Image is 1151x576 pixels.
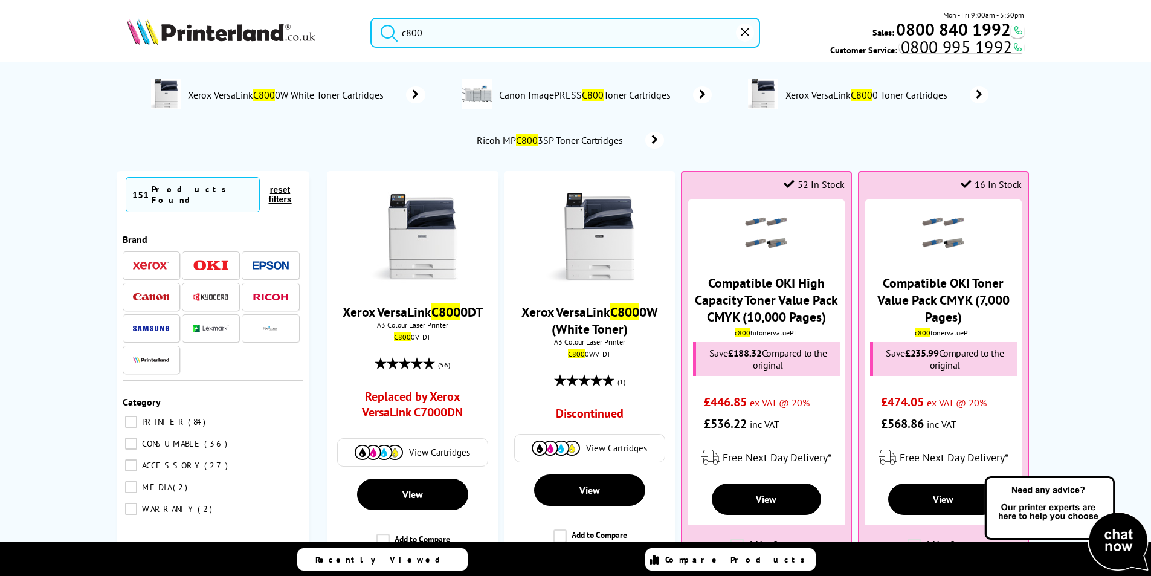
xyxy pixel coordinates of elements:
[193,260,229,271] img: OKI
[344,445,482,460] a: View Cartridges
[133,326,169,331] img: Samsung
[665,554,811,565] span: Compare Products
[133,293,169,301] img: Canon
[900,450,1008,464] span: Free Next Day Delivery*
[693,342,840,376] div: Save Compared to the original
[748,79,778,109] img: C8000V_DT-conspage.jpg
[610,303,639,320] mark: C800
[750,418,779,430] span: inc VAT
[349,389,476,426] a: Replaced by Xerox VersaLink C7000DN
[1011,24,1024,38] div: Call: 0800 840 1992
[896,18,1011,40] b: 0800 840 1992
[253,294,289,300] img: Ricoh
[260,184,300,205] button: reset filters
[151,79,181,109] img: C8000V_DT-conspage.jpg
[188,416,208,427] span: 84
[253,261,289,270] img: Epson
[193,325,229,332] img: Lexmark
[877,274,1010,325] a: Compatible OKI Toner Value Pack CMYK (7,000 Pages)
[297,548,468,571] a: Recently Viewed
[133,357,169,363] img: Printerland
[204,460,231,471] span: 27
[123,542,166,554] span: Paper Size
[132,189,149,201] span: 151
[125,503,137,515] input: WARRANTY 2
[367,192,458,283] img: Xerox-C8000DT-Front-Facing-Small.jpg
[870,342,1017,376] div: Save Compared to the original
[521,441,659,456] a: View Cartridges
[139,438,203,449] span: CONSUMABLE
[888,484,998,515] a: View
[582,89,604,101] mark: C800
[139,482,172,493] span: MEDIA
[899,41,1024,53] div: Call: 0800 995 1992
[712,484,822,515] a: View
[872,27,894,38] span: Sales:
[498,89,675,101] span: Canon ImagePRESS Toner Cartridges
[556,406,624,422] p: Discontinued
[123,233,147,245] span: Brand
[927,396,987,409] span: ex VAT @ 20%
[915,328,930,337] mark: c800
[851,89,872,101] mark: C800
[357,479,468,510] a: View
[476,134,628,146] span: Ricoh MP 3SP Toner Cartridges
[370,18,760,48] input: Search product or brand
[402,488,423,500] span: View
[922,212,964,254] img: oki-c310-compat-bundle-small.png
[568,349,585,358] mark: C800
[881,416,924,432] span: £568.86
[868,328,1019,337] div: tonervaluePL
[704,416,747,432] span: £536.22
[315,554,453,565] span: Recently Viewed
[152,184,254,205] div: Products Found
[730,539,804,561] label: Add to Compare
[521,303,658,337] a: Xerox VersaLinkC8000W (White Toner)
[343,303,483,320] a: Xerox VersaLinkC8000DT
[894,24,1011,35] a: 0800 840 1992
[173,482,190,493] span: 2
[139,416,187,427] span: PRINTER
[139,460,203,471] span: ACCESSORY
[943,9,1024,21] span: Mon - Fri 9:00am - 5:30pm
[728,347,762,359] span: £188.32
[881,394,924,410] span: £474.05
[784,89,952,101] span: Xerox VersaLink 0 Toner Cartridges
[333,320,492,329] span: A3 Colour Laser Printer
[198,503,215,514] span: 2
[125,481,137,493] input: MEDIA 2
[905,347,939,359] span: £235.99
[355,445,403,460] img: Cartridges
[933,493,953,505] span: View
[1012,41,1024,53] img: Wcc6AAAAAElFTkSuQmCC
[204,438,230,449] span: 36
[532,441,580,456] img: Cartridges
[695,274,838,325] a: Compatible OKI High Capacity Toner Value Pack CMYK (10,000 Pages)
[830,41,1024,56] span: Customer Service:
[187,89,389,101] span: Xerox VersaLink 0W White Toner Cartridges
[982,474,1151,574] img: Open Live Chat window
[336,332,489,341] div: 0V_DT
[756,493,776,505] span: View
[723,450,831,464] span: Free Next Day Delivery*
[139,503,196,514] span: WARRANTY
[735,328,750,337] mark: c800
[544,192,635,283] img: Xerox-C8000W-Front-Small.jpg
[476,132,664,149] a: Ricoh MPC8003SP Toner Cartridges
[193,293,229,302] img: Kyocera
[376,534,450,557] label: Add to Compare
[513,349,666,358] div: 0WV_DT
[498,79,712,111] a: Canon ImagePRESSC800Toner Cartridges
[645,548,816,571] a: Compare Products
[745,212,787,254] img: oki-c310-compat-bundle-small.png
[784,178,845,190] div: 52 In Stock
[784,79,988,111] a: Xerox VersaLinkC8000 Toner Cartridges
[586,442,647,454] span: View Cartridges
[394,332,411,341] mark: C800
[127,18,315,45] img: Printerland Logo
[516,134,538,146] mark: C800
[187,79,425,111] a: Xerox VersaLinkC8000W White Toner Cartridges
[510,337,669,346] span: A3 Colour Laser Printer
[125,459,137,471] input: ACCESSORY 27
[691,328,842,337] div: hitonervaluePL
